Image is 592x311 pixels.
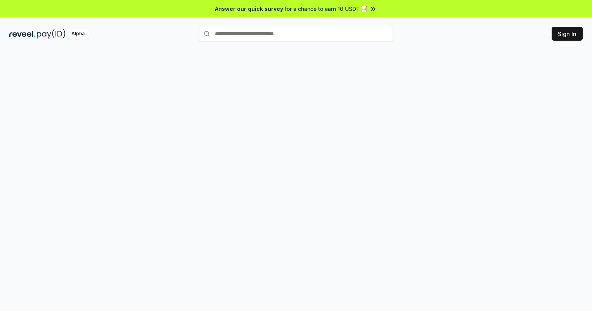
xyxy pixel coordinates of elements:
img: pay_id [37,29,66,39]
img: reveel_dark [9,29,35,39]
div: Alpha [67,29,89,39]
button: Sign In [552,27,583,41]
span: Answer our quick survey [215,5,283,13]
span: for a chance to earn 10 USDT 📝 [285,5,368,13]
